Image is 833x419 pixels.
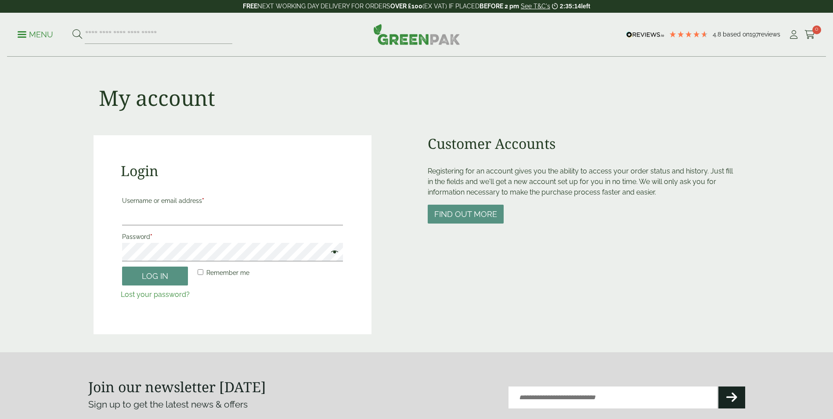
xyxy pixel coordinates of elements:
span: Remember me [206,269,249,276]
span: reviews [759,31,780,38]
i: Cart [804,30,815,39]
span: 197 [750,31,759,38]
span: 2:35:14 [560,3,581,10]
h1: My account [99,85,215,111]
span: 4.8 [713,31,723,38]
a: Menu [18,29,53,38]
a: 0 [804,28,815,41]
strong: FREE [243,3,257,10]
button: Find out more [428,205,504,224]
span: Based on [723,31,750,38]
h2: Login [121,163,344,179]
strong: Join our newsletter [DATE] [88,377,266,396]
label: Username or email address [122,195,343,207]
a: Lost your password? [121,290,190,299]
button: Log in [122,267,188,285]
strong: OVER £100 [390,3,422,10]
span: left [581,3,590,10]
p: Sign up to get the latest news & offers [88,397,384,412]
i: My Account [788,30,799,39]
strong: BEFORE 2 pm [480,3,519,10]
input: Remember me [198,269,203,275]
label: Password [122,231,343,243]
a: Find out more [428,210,504,219]
a: See T&C's [521,3,550,10]
span: 0 [812,25,821,34]
p: Registering for an account gives you the ability to access your order status and history. Just fi... [428,166,740,198]
div: 4.79 Stars [669,30,708,38]
p: Menu [18,29,53,40]
img: REVIEWS.io [626,32,664,38]
h2: Customer Accounts [428,135,740,152]
img: GreenPak Supplies [373,24,460,45]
